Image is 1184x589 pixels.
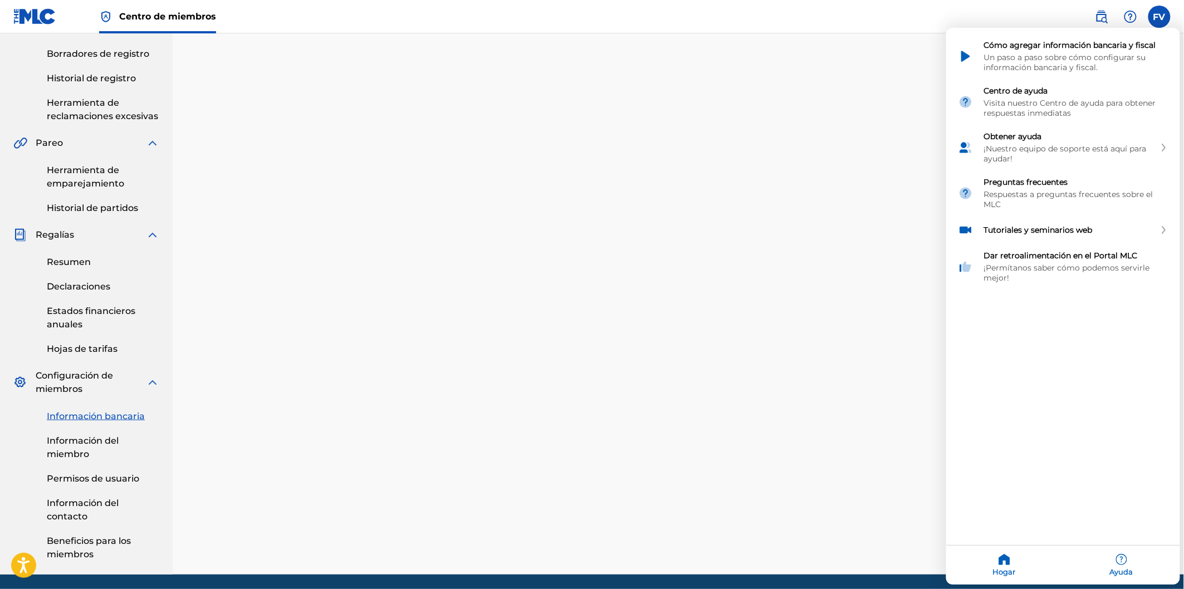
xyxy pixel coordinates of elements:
[984,225,1093,235] font: Tutoriales y seminarios web
[946,217,1180,244] div: Tutoriales y seminarios web
[984,86,1048,96] font: Centro de ayuda
[958,95,973,110] img: icono del módulo
[1063,546,1180,585] div: Ayuda
[984,144,1147,164] font: ¡Nuestro equipo de soporte está aquí para ayudar!
[946,28,1180,290] div: Ingresando a la página de inicio del centro de recursos
[984,178,1068,188] font: Preguntas frecuentes
[946,80,1180,125] div: Centro de ayuda
[984,251,1138,261] font: Dar retroalimentación en el Portal MLC
[958,141,973,155] img: icono del módulo
[958,186,973,201] img: icono del módulo
[958,50,973,64] img: icono del módulo
[984,99,1156,119] font: Visita nuestro Centro de ayuda para obtener respuestas inmediatas
[958,223,973,238] img: icono del módulo
[984,53,1146,73] font: Un paso a paso sobre cómo configurar su información bancaria y fiscal.
[946,244,1180,290] div: Dar retroalimentación en el Portal MLC
[984,190,1153,210] font: Respuestas a preguntas frecuentes sobre el MLC
[946,546,1063,585] div: Hogar
[946,28,1180,290] div: Módulos de inicio del centro de recursos
[958,260,973,274] img: icono del módulo
[1161,144,1167,152] svg: expandir
[1161,227,1167,234] svg: expandir
[984,41,1156,51] font: Cómo agregar información bancaria y fiscal
[946,171,1180,217] div: Preguntas frecuentes
[946,125,1180,171] div: Obtener ayuda
[984,263,1150,283] font: ¡Permítanos saber cómo podemos servirle mejor!
[946,34,1180,80] div: Cómo agregar información bancaria y fiscal
[984,132,1042,142] font: Obtener ayuda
